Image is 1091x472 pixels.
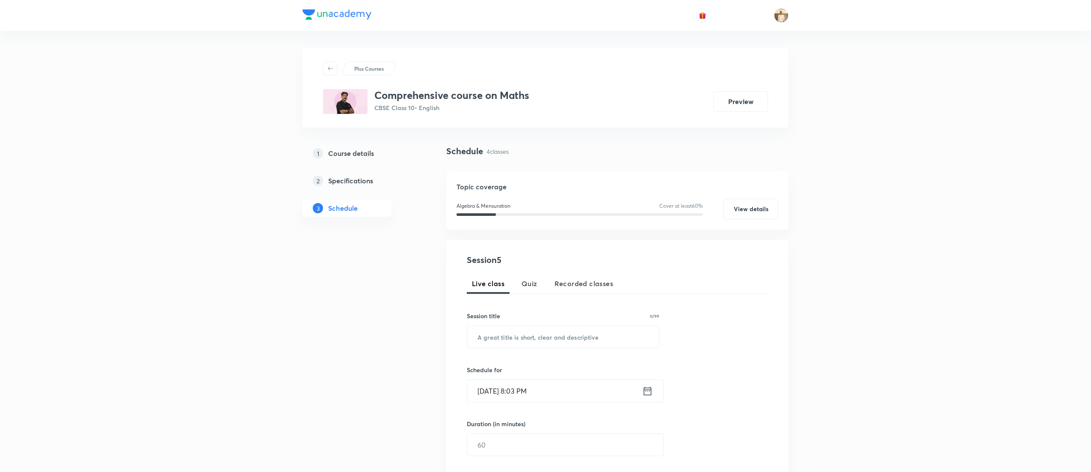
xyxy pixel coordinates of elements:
h5: Topic coverage [457,182,778,192]
p: Plus Courses [354,65,384,72]
h6: Duration (in minutes) [467,419,525,428]
img: Company Logo [302,9,371,20]
img: 49E451EB-0A17-4EFC-AC38-6AAF92A5DDA5_plus.png [323,89,368,114]
h4: Schedule [446,145,483,158]
p: 4 classes [486,147,509,156]
p: CBSE Class 10 • English [374,103,529,112]
h5: Course details [328,148,374,158]
img: Chandrakant Deshmukh [774,8,789,23]
input: A great title is short, clear and descriptive [467,326,659,348]
a: 2Specifications [302,172,419,189]
h4: Session 5 [467,254,623,266]
span: Live class [472,278,504,289]
span: Recorded classes [554,278,613,289]
a: Company Logo [302,9,371,22]
h5: Specifications [328,176,373,186]
h6: Session title [467,311,500,320]
button: View details [723,199,778,219]
p: 3 [313,203,323,213]
p: Algebra & Mensuration [457,202,510,210]
h6: Schedule for [467,365,659,374]
button: Preview [713,91,768,112]
p: 1 [313,148,323,158]
h3: Comprehensive course on Maths [374,89,529,102]
span: Quiz [522,278,537,289]
a: 1Course details [302,145,419,162]
p: 2 [313,176,323,186]
p: 0/99 [650,314,659,318]
img: avatar [699,12,706,19]
h5: Schedule [328,203,358,213]
p: Cover at least 60 % [659,202,703,210]
input: 60 [467,434,663,456]
button: avatar [696,9,709,22]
